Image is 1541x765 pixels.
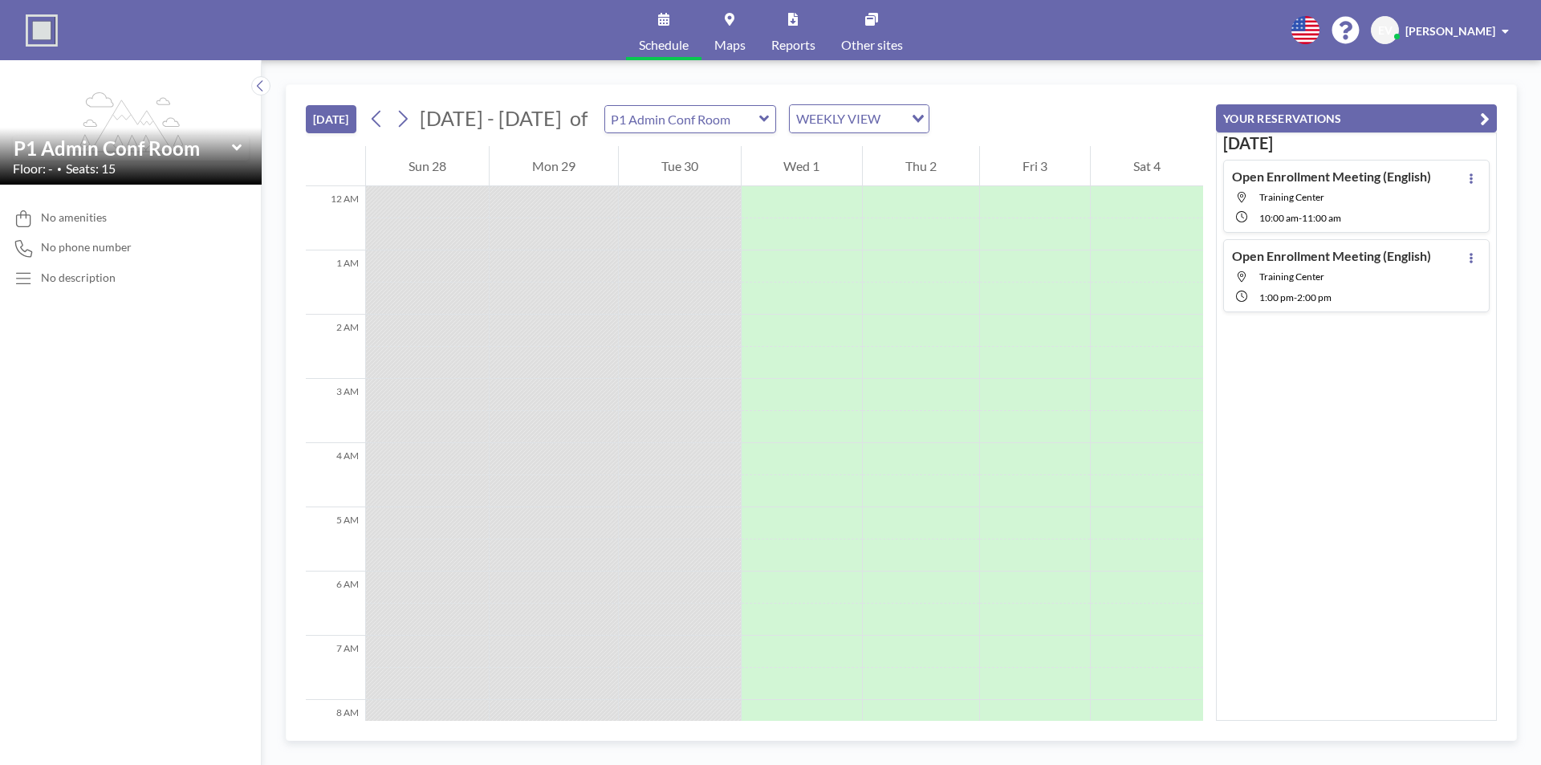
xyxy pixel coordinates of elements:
[41,271,116,285] div: No description
[306,507,365,572] div: 5 AM
[306,700,365,764] div: 8 AM
[41,210,107,225] span: No amenities
[742,146,863,186] div: Wed 1
[14,136,232,160] input: P1 Admin Conf Room
[1259,271,1324,283] span: Training Center
[366,146,489,186] div: Sun 28
[1232,169,1431,185] h4: Open Enrollment Meeting (English)
[980,146,1090,186] div: Fri 3
[26,14,58,47] img: organization-logo
[306,250,365,315] div: 1 AM
[1294,291,1297,303] span: -
[1405,24,1495,38] span: [PERSON_NAME]
[306,572,365,636] div: 6 AM
[306,105,356,133] button: [DATE]
[306,315,365,379] div: 2 AM
[619,146,741,186] div: Tue 30
[863,146,979,186] div: Thu 2
[306,443,365,507] div: 4 AM
[1216,104,1497,132] button: YOUR RESERVATIONS
[639,39,689,51] span: Schedule
[41,240,132,254] span: No phone number
[1232,248,1431,264] h4: Open Enrollment Meeting (English)
[605,106,759,132] input: P1 Admin Conf Room
[885,108,902,129] input: Search for option
[66,161,116,177] span: Seats: 15
[306,186,365,250] div: 12 AM
[841,39,903,51] span: Other sites
[1378,23,1393,38] span: EV
[306,636,365,700] div: 7 AM
[793,108,884,129] span: WEEKLY VIEW
[1259,212,1299,224] span: 10:00 AM
[57,164,62,174] span: •
[790,105,929,132] div: Search for option
[1259,191,1324,203] span: Training Center
[714,39,746,51] span: Maps
[490,146,618,186] div: Mon 29
[420,106,562,130] span: [DATE] - [DATE]
[1259,291,1294,303] span: 1:00 PM
[13,161,53,177] span: Floor: -
[1299,212,1302,224] span: -
[1091,146,1203,186] div: Sat 4
[1297,291,1332,303] span: 2:00 PM
[1302,212,1341,224] span: 11:00 AM
[771,39,815,51] span: Reports
[570,106,588,131] span: of
[306,379,365,443] div: 3 AM
[1223,133,1490,153] h3: [DATE]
